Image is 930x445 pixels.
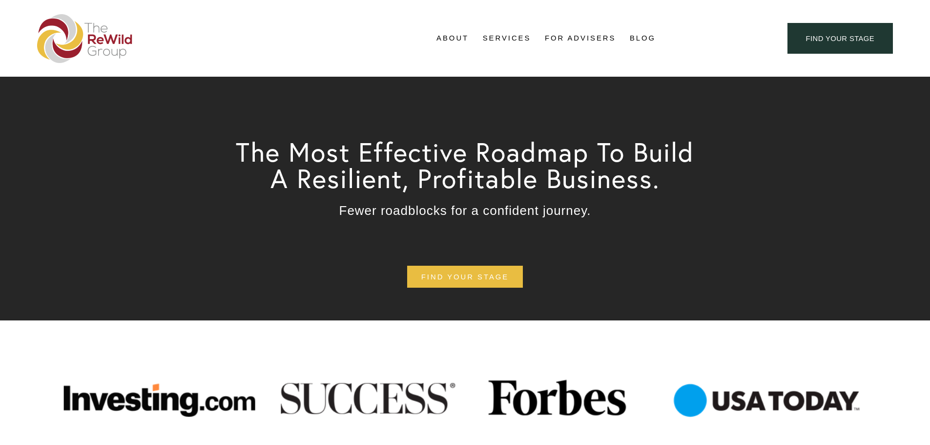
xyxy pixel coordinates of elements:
[436,32,469,45] span: About
[436,31,469,46] a: folder dropdown
[37,14,133,63] img: The ReWild Group
[545,31,616,46] a: For Advisers
[483,31,531,46] a: folder dropdown
[787,23,893,54] a: find your stage
[630,31,656,46] a: Blog
[236,135,703,195] span: The Most Effective Roadmap To Build A Resilient, Profitable Business.
[483,32,531,45] span: Services
[407,266,523,288] a: find your stage
[339,203,591,218] span: Fewer roadblocks for a confident journey.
